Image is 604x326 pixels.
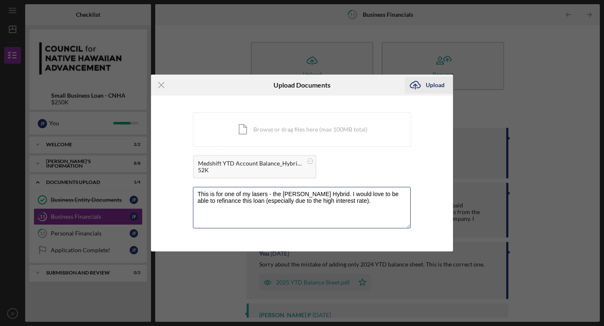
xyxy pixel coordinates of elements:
[273,81,331,89] h6: Upload Documents
[426,77,445,93] div: Upload
[405,77,453,93] button: Upload
[198,160,303,167] div: Medshift YTD Account Balance_Hybrid Laser.pdf
[193,187,411,228] textarea: This is for one of my lasers - the [PERSON_NAME] Hybrid. I would love to be able to refinance thi...
[198,167,303,173] div: 52K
